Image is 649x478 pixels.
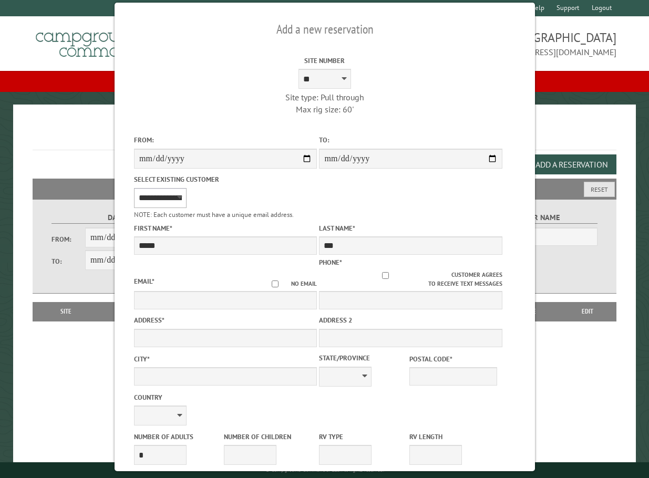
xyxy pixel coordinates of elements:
h2: Filters [33,179,617,199]
h2: Add a new reservation [134,19,516,39]
button: Add a Reservation [527,154,616,174]
label: Number of Adults [134,432,222,442]
label: Address [134,315,317,325]
input: No email [259,280,291,287]
button: Reset [584,182,615,197]
small: © Campground Commander LLC. All rights reserved. [265,466,384,473]
label: From: [51,234,85,244]
label: Select existing customer [134,174,317,184]
img: Campground Commander [33,20,164,61]
label: Postal Code [409,354,497,364]
label: Email [134,277,154,286]
label: Last Name [319,223,502,233]
th: Edit [558,302,616,321]
label: RV Type [319,432,407,442]
label: Phone [319,258,342,267]
h1: Reservations [33,121,617,150]
small: NOTE: Each customer must have a unique email address. [134,210,294,219]
div: Site type: Pull through [233,91,416,103]
label: Number of Children [224,432,312,442]
label: To: [51,256,85,266]
label: First Name [134,223,317,233]
label: Customer agrees to receive text messages [319,271,502,288]
input: Customer agrees to receive text messages [320,272,451,279]
label: No email [259,279,317,288]
th: Site [38,302,95,321]
label: Country [134,392,317,402]
label: Dates [51,212,186,224]
label: From: [134,135,317,145]
label: Address 2 [319,315,502,325]
label: City [134,354,317,364]
label: Site Number [233,56,416,66]
div: Max rig size: 60' [233,103,416,115]
label: To: [319,135,502,145]
label: State/Province [319,353,407,363]
label: RV Length [409,432,497,442]
th: Dates [94,302,168,321]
